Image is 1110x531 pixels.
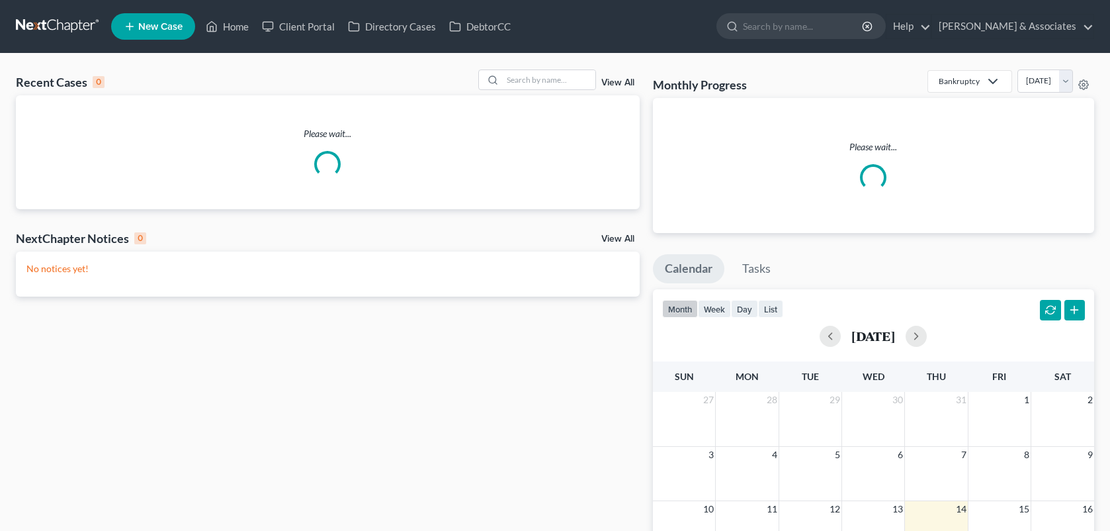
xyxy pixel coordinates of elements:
div: Recent Cases [16,74,105,90]
h3: Monthly Progress [653,77,747,93]
span: 11 [765,501,779,517]
p: Please wait... [663,140,1084,154]
span: 28 [765,392,779,408]
input: Search by name... [503,70,595,89]
span: 3 [707,447,715,463]
input: Search by name... [743,14,864,38]
p: Please wait... [16,127,640,140]
a: View All [601,234,634,244]
span: 13 [891,501,904,517]
button: week [698,300,731,318]
h2: [DATE] [851,329,895,343]
span: Mon [736,371,759,382]
span: 9 [1086,447,1094,463]
span: Tue [802,371,819,382]
button: day [731,300,758,318]
span: Sat [1054,371,1071,382]
span: 29 [828,392,841,408]
span: 4 [771,447,779,463]
div: NextChapter Notices [16,230,146,246]
span: Fri [992,371,1006,382]
span: 31 [955,392,968,408]
span: 5 [833,447,841,463]
div: Bankruptcy [939,75,980,87]
span: 7 [960,447,968,463]
span: 1 [1023,392,1031,408]
div: 0 [93,76,105,88]
span: 15 [1017,501,1031,517]
span: 14 [955,501,968,517]
a: View All [601,78,634,87]
span: 12 [828,501,841,517]
a: [PERSON_NAME] & Associates [932,15,1093,38]
span: 6 [896,447,904,463]
a: DebtorCC [443,15,517,38]
a: Directory Cases [341,15,443,38]
button: list [758,300,783,318]
button: month [662,300,698,318]
p: No notices yet! [26,262,629,275]
span: Thu [927,371,946,382]
span: 27 [702,392,715,408]
span: Sun [675,371,694,382]
span: 2 [1086,392,1094,408]
a: Tasks [730,254,783,283]
span: New Case [138,22,183,32]
a: Client Portal [255,15,341,38]
a: Calendar [653,254,724,283]
span: Wed [863,371,884,382]
div: 0 [134,232,146,244]
span: 10 [702,501,715,517]
span: 16 [1081,501,1094,517]
a: Home [199,15,255,38]
span: 30 [891,392,904,408]
a: Help [886,15,931,38]
span: 8 [1023,447,1031,463]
